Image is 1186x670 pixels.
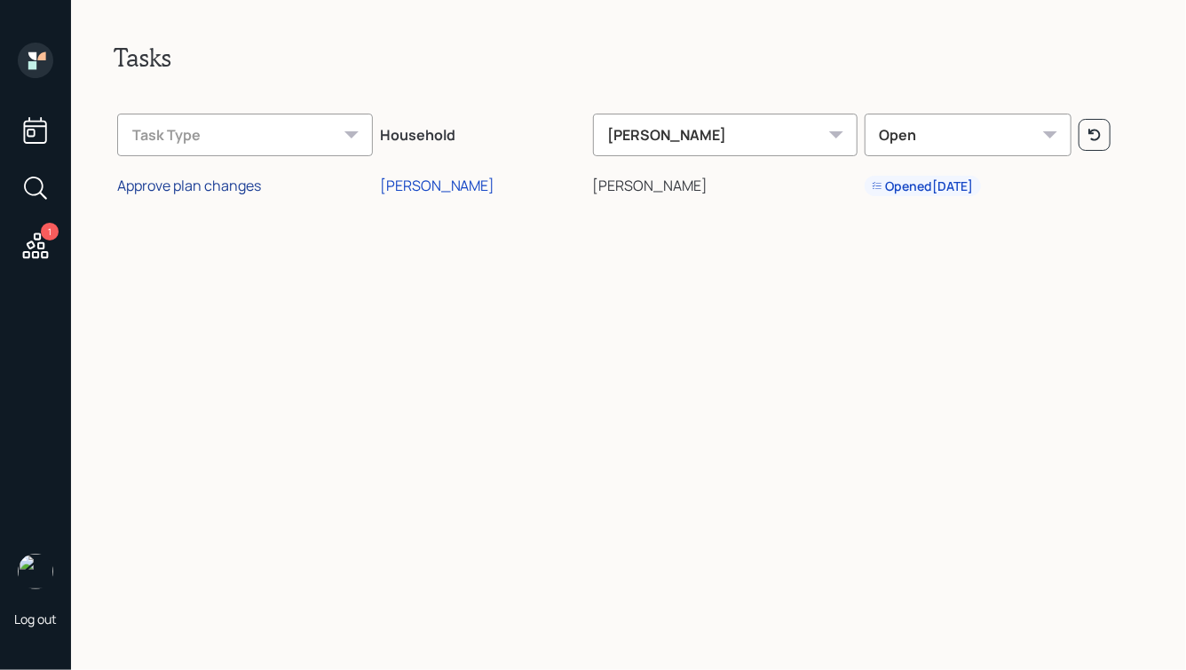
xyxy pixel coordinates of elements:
[117,176,261,195] div: Approve plan changes
[376,101,589,163] th: Household
[117,114,373,156] div: Task Type
[41,223,59,240] div: 1
[114,43,1143,73] h2: Tasks
[872,177,974,195] div: Opened [DATE]
[18,554,53,589] img: hunter_neumayer.jpg
[14,611,57,627] div: Log out
[589,163,861,204] td: [PERSON_NAME]
[593,114,858,156] div: [PERSON_NAME]
[865,114,1072,156] div: Open
[380,176,495,195] div: [PERSON_NAME]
